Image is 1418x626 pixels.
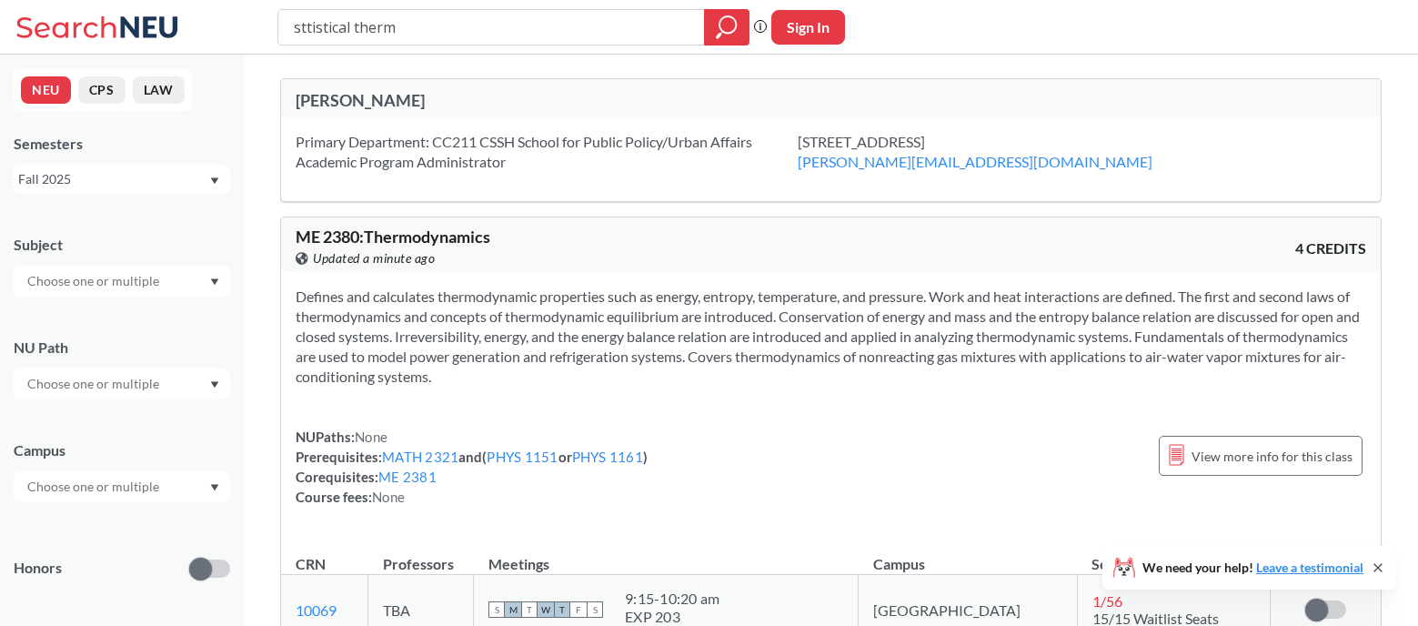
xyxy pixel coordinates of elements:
[488,601,505,618] span: S
[296,554,326,574] div: CRN
[382,449,458,465] a: MATH 2321
[18,373,171,395] input: Choose one or multiple
[18,169,208,189] div: Fall 2025
[1077,536,1270,575] th: Seats
[521,601,538,618] span: T
[296,132,798,172] div: Primary Department: CC211 CSSH School for Public Policy/Urban Affairs Academic Program Administrator
[14,165,230,194] div: Fall 2025Dropdown arrow
[625,608,719,626] div: EXP 203
[210,484,219,491] svg: Dropdown arrow
[14,558,62,579] p: Honors
[355,429,387,445] span: None
[210,278,219,286] svg: Dropdown arrow
[14,266,230,297] div: Dropdown arrow
[296,427,648,507] div: NUPaths: Prerequisites: and ( or ) Corequisites: Course fees:
[14,338,230,358] div: NU Path
[21,76,71,104] button: NEU
[14,369,230,399] div: Dropdown arrow
[133,76,185,104] button: LAW
[625,590,719,608] div: 9:15 - 10:20 am
[292,12,691,43] input: Class, professor, course number, "phrase"
[554,601,570,618] span: T
[538,601,554,618] span: W
[505,601,521,618] span: M
[1271,536,1381,575] th: Notifications
[14,134,230,154] div: Semesters
[210,177,219,185] svg: Dropdown arrow
[78,76,126,104] button: CPS
[14,235,230,255] div: Subject
[798,132,1198,172] div: [STREET_ADDRESS]
[487,449,558,465] a: PHYS 1151
[313,248,435,268] span: Updated a minute ago
[1256,560,1363,575] a: Leave a testimonial
[296,90,831,110] div: [PERSON_NAME]
[474,536,859,575] th: Meetings
[859,536,1078,575] th: Campus
[572,449,643,465] a: PHYS 1161
[1142,561,1363,574] span: We need your help!
[1295,238,1366,258] span: 4 CREDITS
[1192,445,1353,468] span: View more info for this class
[14,440,230,460] div: Campus
[587,601,603,618] span: S
[716,15,738,40] svg: magnifying glass
[18,476,171,498] input: Choose one or multiple
[378,469,437,485] a: ME 2381
[296,227,490,247] span: ME 2380 : Thermodynamics
[296,287,1366,387] section: Defines and calculates thermodynamic properties such as energy, entropy, temperature, and pressur...
[1092,592,1122,610] span: 1 / 56
[210,381,219,389] svg: Dropdown arrow
[18,270,171,292] input: Choose one or multiple
[570,601,587,618] span: F
[372,489,405,505] span: None
[368,536,474,575] th: Professors
[14,471,230,502] div: Dropdown arrow
[296,601,337,619] a: 10069
[704,9,749,45] div: magnifying glass
[798,153,1152,170] a: [PERSON_NAME][EMAIL_ADDRESS][DOMAIN_NAME]
[771,10,845,45] button: Sign In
